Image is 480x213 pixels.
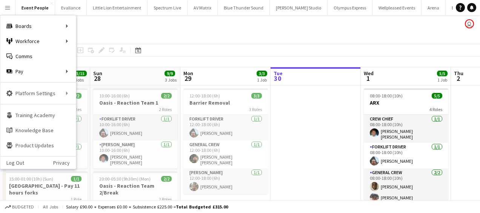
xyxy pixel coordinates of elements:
[161,176,172,182] span: 2/2
[183,70,193,77] span: Mon
[4,203,35,211] button: Budgeted
[0,123,76,138] a: Knowledge Base
[218,0,270,15] button: Blue Thunder Sound
[364,143,448,168] app-card-role: Forklift Driver1/108:00-18:00 (10h)[PERSON_NAME]
[0,34,76,49] div: Workforce
[189,93,220,99] span: 12:00-18:00 (6h)
[372,0,422,15] button: Wellpleased Events
[364,168,448,205] app-card-role: General Crew2/208:00-18:00 (10h)[PERSON_NAME][PERSON_NAME]
[364,115,448,143] app-card-role: Crew Chief1/108:00-18:00 (10h)[PERSON_NAME] [PERSON_NAME]
[364,99,448,106] h3: ARX
[12,204,34,210] span: Budgeted
[165,71,175,76] span: 9/9
[422,0,446,15] button: Arena
[159,196,172,202] span: 2 Roles
[3,182,88,196] h3: [GEOGRAPHIC_DATA] - Pay 11 hours forks
[55,0,87,15] button: Evallance
[183,88,268,194] app-job-card: 12:00-18:00 (6h)3/3Barrier Removal3 RolesForklift Driver1/112:00-18:00 (6h)[PERSON_NAME]General C...
[66,204,228,210] div: Salary £90.00 + Expenses £0.00 + Subsistence £225.00 =
[53,160,76,166] a: Privacy
[15,0,55,15] button: Event People
[363,74,374,83] span: 1
[257,71,267,76] span: 3/3
[437,71,448,76] span: 5/5
[183,115,268,140] app-card-role: Forklift Driver1/112:00-18:00 (6h)[PERSON_NAME]
[274,70,283,77] span: Tue
[71,176,82,182] span: 1/1
[364,88,448,200] app-job-card: 08:00-18:00 (10h)5/5ARX4 RolesCrew Chief1/108:00-18:00 (10h)[PERSON_NAME] [PERSON_NAME]Forklift D...
[429,106,442,112] span: 4 Roles
[183,168,268,194] app-card-role: [PERSON_NAME]1/112:00-18:00 (6h)[PERSON_NAME]
[183,140,268,168] app-card-role: General Crew1/112:00-18:00 (6h)[PERSON_NAME] [PERSON_NAME]
[42,204,60,210] span: All jobs
[437,77,447,83] div: 1 Job
[364,70,374,77] span: Wed
[99,176,151,182] span: 20:00-05:30 (9h30m) (Mon)
[183,99,268,106] h3: Barrier Removal
[0,86,76,101] div: Platform Settings
[93,140,178,168] app-card-role: [PERSON_NAME]1/110:00-16:00 (6h)[PERSON_NAME] [PERSON_NAME]
[0,160,24,166] a: Log Out
[257,77,267,83] div: 1 Job
[93,88,178,168] app-job-card: 10:00-16:00 (6h)2/2Oasis - Reaction Team 12 RolesForklift Driver1/110:00-16:00 (6h)[PERSON_NAME][...
[249,106,262,112] span: 3 Roles
[270,0,328,15] button: [PERSON_NAME] Studio
[72,71,87,76] span: 15/15
[159,106,172,112] span: 2 Roles
[272,74,283,83] span: 30
[465,19,474,28] app-user-avatar: Dominic Riley
[176,204,228,210] span: Total Budgeted £315.00
[432,93,442,99] span: 5/5
[93,99,178,106] h3: Oasis - Reaction Team 1
[182,74,193,83] span: 29
[148,0,188,15] button: Spectrum Live
[0,19,76,34] div: Boards
[0,138,76,153] a: Product Updates
[161,93,172,99] span: 2/2
[93,115,178,140] app-card-role: Forklift Driver1/110:00-16:00 (6h)[PERSON_NAME]
[188,0,218,15] button: AV Matrix
[454,70,463,77] span: Thu
[93,182,178,196] h3: Oasis - Reaction Team 2/Break
[93,70,102,77] span: Sun
[0,49,76,64] a: Comms
[92,74,102,83] span: 28
[0,108,76,123] a: Training Academy
[72,77,86,83] div: 5 Jobs
[251,93,262,99] span: 3/3
[328,0,372,15] button: Olympus Express
[99,93,130,99] span: 10:00-16:00 (6h)
[453,74,463,83] span: 2
[71,196,82,202] span: 1 Role
[370,93,403,99] span: 08:00-18:00 (10h)
[165,77,177,83] div: 3 Jobs
[87,0,148,15] button: Little Lion Entertainment
[0,64,76,79] div: Pay
[9,176,53,182] span: 15:00-01:00 (10h) (Sun)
